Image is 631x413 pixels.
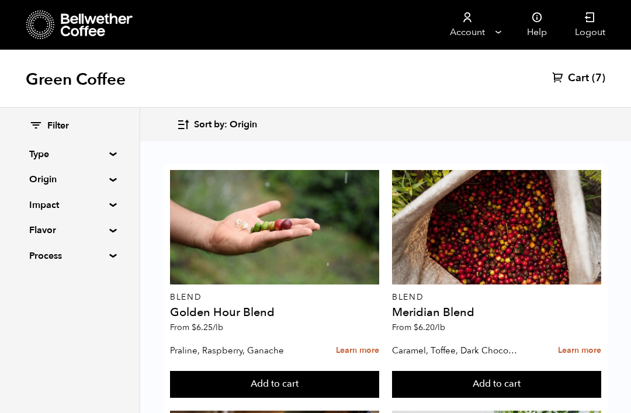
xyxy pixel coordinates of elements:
span: $ [414,322,418,333]
span: Sort by: Origin [194,119,257,131]
span: $ [192,322,196,333]
span: /lb [435,322,445,333]
bdi: 6.25 [192,322,223,333]
button: Add to cart [392,371,601,398]
h4: Meridian Blend [392,307,601,318]
button: Sort by: Origin [176,111,257,138]
p: Praline, Raspberry, Ganache [170,342,296,359]
a: Learn more [336,338,379,363]
a: Learn more [558,338,601,363]
span: /lb [213,322,223,333]
summary: Impact [29,198,110,212]
summary: Flavor [29,223,110,237]
span: From [170,322,223,333]
button: Add to cart [170,371,379,398]
span: Cart [568,71,589,85]
p: Blend [170,293,379,301]
p: Blend [392,293,601,301]
summary: Process [29,249,110,263]
span: Filter [47,120,69,133]
bdi: 6.20 [414,322,445,333]
p: Caramel, Toffee, Dark Chocolate [392,342,518,359]
h4: Golden Hour Blend [170,307,379,318]
h1: Green Coffee [26,69,126,90]
span: (7) [592,71,605,85]
summary: Origin [29,172,110,186]
summary: Type [29,147,110,161]
span: From [392,322,445,333]
a: Cart (7) [552,71,605,85]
